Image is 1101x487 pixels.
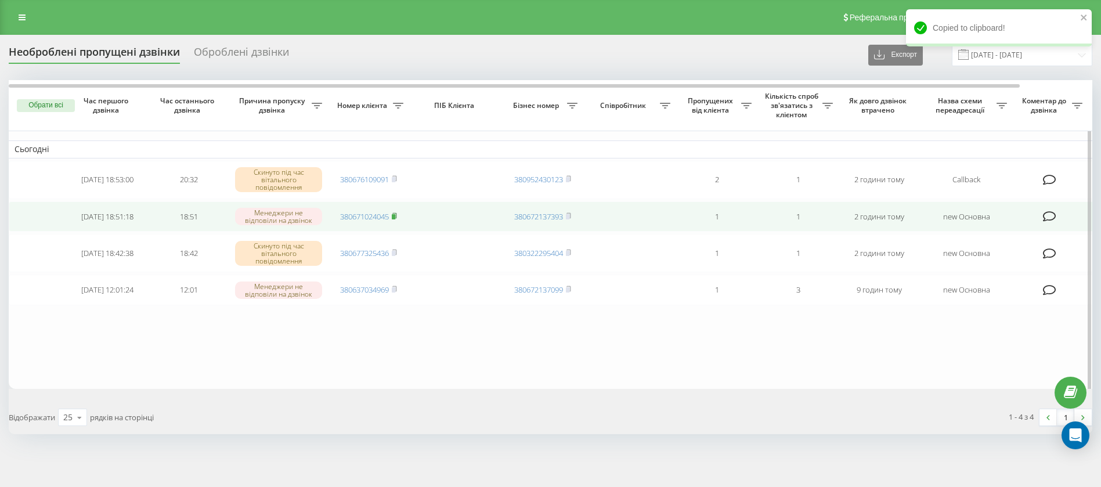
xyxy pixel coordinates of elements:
[514,174,563,185] a: 380952430123
[920,161,1013,199] td: Callback
[67,234,148,272] td: [DATE] 18:42:38
[676,234,757,272] td: 1
[1009,411,1034,423] div: 1 - 4 з 4
[920,234,1013,272] td: new Основна
[419,101,492,110] span: ПІБ Клієнта
[194,46,289,64] div: Оброблені дзвінки
[157,96,220,114] span: Час останнього дзвінка
[676,161,757,199] td: 2
[757,275,839,305] td: 3
[850,13,935,22] span: Реферальна програма
[868,45,923,66] button: Експорт
[920,275,1013,305] td: new Основна
[839,201,920,232] td: 2 години тому
[340,174,389,185] a: 380676109091
[514,248,563,258] a: 380322295404
[67,275,148,305] td: [DATE] 12:01:24
[1062,421,1089,449] div: Open Intercom Messenger
[67,161,148,199] td: [DATE] 18:53:00
[926,96,997,114] span: Назва схеми переадресації
[340,211,389,222] a: 380671024045
[763,92,822,119] span: Кількість спроб зв'язатись з клієнтом
[757,234,839,272] td: 1
[1019,96,1072,114] span: Коментар до дзвінка
[148,234,229,272] td: 18:42
[676,275,757,305] td: 1
[235,241,322,266] div: Скинуто під час вітального повідомлення
[839,161,920,199] td: 2 години тому
[63,412,73,423] div: 25
[148,161,229,199] td: 20:32
[235,282,322,299] div: Менеджери не відповіли на дзвінок
[508,101,567,110] span: Бізнес номер
[67,201,148,232] td: [DATE] 18:51:18
[235,96,312,114] span: Причина пропуску дзвінка
[682,96,741,114] span: Пропущених від клієнта
[757,161,839,199] td: 1
[340,284,389,295] a: 380637034969
[589,101,660,110] span: Співробітник
[1080,13,1088,24] button: close
[76,96,139,114] span: Час першого дзвінка
[235,208,322,225] div: Менеджери не відповіли на дзвінок
[9,412,55,423] span: Відображати
[1057,409,1074,425] a: 1
[906,9,1092,46] div: Copied to clipboard!
[334,101,393,110] span: Номер клієнта
[17,99,75,112] button: Обрати всі
[839,275,920,305] td: 9 годин тому
[676,201,757,232] td: 1
[148,275,229,305] td: 12:01
[757,201,839,232] td: 1
[9,46,180,64] div: Необроблені пропущені дзвінки
[839,234,920,272] td: 2 години тому
[514,211,563,222] a: 380672137393
[848,96,911,114] span: Як довго дзвінок втрачено
[148,201,229,232] td: 18:51
[920,201,1013,232] td: new Основна
[340,248,389,258] a: 380677325436
[90,412,154,423] span: рядків на сторінці
[235,167,322,193] div: Скинуто під час вітального повідомлення
[514,284,563,295] a: 380672137099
